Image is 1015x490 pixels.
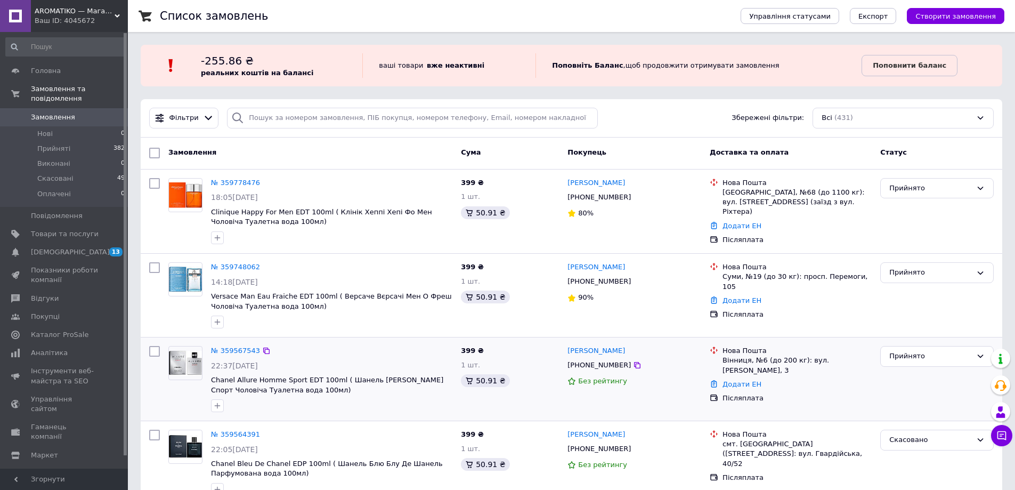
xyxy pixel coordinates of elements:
[211,278,258,286] span: 14:18[DATE]
[578,377,627,385] span: Без рейтингу
[211,376,443,394] a: Chanel Allure Homme Sport EDT 100ml ( Шанель [PERSON_NAME] Спорт Чоловіча Туалетна вода 100мл)
[567,148,606,156] span: Покупець
[722,380,761,388] a: Додати ЕН
[35,16,128,26] div: Ваш ID: 4045672
[31,211,83,221] span: Повідомлення
[31,348,68,358] span: Аналітика
[915,12,996,20] span: Створити замовлення
[169,182,202,208] img: Фото товару
[722,356,872,375] div: Вінниця, №6 (до 200 кг): вул. [PERSON_NAME], 3
[461,430,484,438] span: 399 ₴
[722,178,872,188] div: Нова Пошта
[5,37,126,57] input: Пошук
[567,430,625,440] a: [PERSON_NAME]
[461,263,484,271] span: 399 ₴
[211,460,443,478] a: Chanel Bleu De Chanel EDP 100ml ( Шанель Блю Блу Де Шанель Парфумована вода 100мл)
[168,430,202,464] a: Фото товару
[121,129,125,139] span: 0
[31,229,99,239] span: Товари та послуги
[889,351,972,362] div: Прийнято
[567,346,625,356] a: [PERSON_NAME]
[121,159,125,168] span: 0
[722,188,872,217] div: [GEOGRAPHIC_DATA], №68 (до 1100 кг): вул. [STREET_ADDRESS] (заїзд з вул. Ріхтера)
[722,235,872,245] div: Післяплата
[37,129,53,139] span: Нові
[896,12,1004,20] a: Створити замовлення
[578,461,627,469] span: Без рейтингу
[35,6,115,16] span: AROMATIKO — Магазин парфумерії
[461,206,509,219] div: 50.91 ₴
[31,366,99,385] span: Інструменти веб-майстра та SEO
[567,178,625,188] a: [PERSON_NAME]
[31,330,88,340] span: Каталог ProSale
[578,293,594,301] span: 90%
[160,10,268,22] h1: Список замовлень
[168,148,216,156] span: Замовлення
[31,395,99,414] span: Управління сайтом
[461,192,480,200] span: 1 шт.
[109,247,123,256] span: 13
[37,174,74,183] span: Скасовані
[565,358,633,372] div: [PHONE_NUMBER]
[211,292,452,310] a: Versace Man Eau Fraiche EDT 100ml ( Версаче Вєрсачі Мен О Фреш Чоловіча Туалетна вода 100мл)
[31,422,99,441] span: Гаманець компанії
[834,114,853,122] span: (431)
[567,262,625,272] a: [PERSON_NAME]
[31,66,61,76] span: Головна
[991,425,1012,446] button: Чат з покупцем
[227,108,598,128] input: Пошук за номером замовлення, ПІБ покупця, номером телефону, Email, номером накладної
[31,247,110,257] span: [DEMOGRAPHIC_DATA]
[211,362,258,370] span: 22:37[DATE]
[31,451,58,460] span: Маркет
[169,435,202,459] img: Фото товару
[211,430,260,438] a: № 359564391
[907,8,1004,24] button: Створити замовлення
[461,148,481,156] span: Cума
[749,12,831,20] span: Управління статусами
[31,266,99,285] span: Показники роботи компанії
[169,113,199,123] span: Фільтри
[889,435,972,446] div: Скасовано
[461,374,509,387] div: 50.91 ₴
[873,61,946,69] b: Поповнити баланс
[822,113,832,123] span: Всі
[862,55,957,76] a: Поповнити баланс
[880,148,907,156] span: Статус
[732,113,804,123] span: Збережені фільтри:
[461,347,484,355] span: 399 ₴
[168,178,202,212] a: Фото товару
[722,430,872,439] div: Нова Пошта
[889,267,972,278] div: Прийнято
[858,12,888,20] span: Експорт
[722,473,872,483] div: Післяплата
[211,263,260,271] a: № 359748062
[850,8,897,24] button: Експорт
[211,179,260,187] a: № 359778476
[722,222,761,230] a: Додати ЕН
[121,189,125,199] span: 0
[113,144,125,154] span: 382
[211,445,258,454] span: 22:05[DATE]
[168,262,202,296] a: Фото товару
[889,183,972,194] div: Прийнято
[722,296,761,304] a: Додати ЕН
[201,69,314,77] b: реальних коштів на балансі
[461,361,480,369] span: 1 шт.
[741,8,839,24] button: Управління статусами
[211,208,432,226] a: Clinique Happy For Men EDT 100ml ( Клінік Хеппі Хепі Фо Мен Чоловіча Туалетна вода 100мл)
[168,346,202,380] a: Фото товару
[722,346,872,356] div: Нова Пошта
[722,310,872,319] div: Післяплата
[163,58,179,74] img: :exclamation:
[37,144,70,154] span: Прийняті
[722,393,872,403] div: Післяплата
[31,113,75,122] span: Замовлення
[722,262,872,272] div: Нова Пошта
[37,159,70,168] span: Виконані
[117,174,125,183] span: 49
[461,277,480,285] span: 1 шт.
[565,442,633,456] div: [PHONE_NUMBER]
